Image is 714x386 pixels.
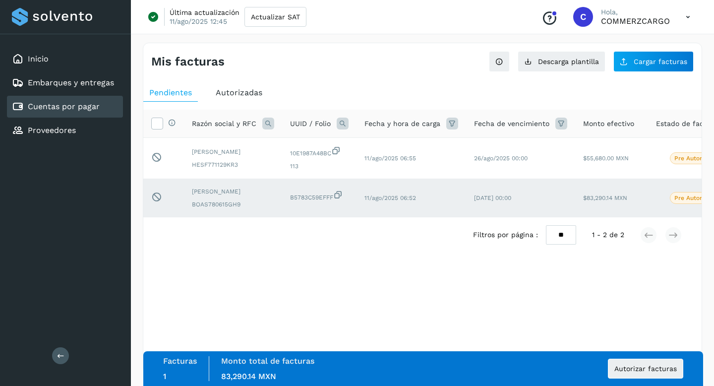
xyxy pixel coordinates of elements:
[28,78,114,87] a: Embarques y entregas
[28,126,76,135] a: Proveedores
[28,54,49,64] a: Inicio
[192,187,274,196] span: [PERSON_NAME]
[474,119,549,129] span: Fecha de vencimiento
[151,55,225,69] h4: Mis facturas
[364,155,416,162] span: 11/ago/2025 06:55
[583,155,629,162] span: $55,680.00 MXN
[474,155,528,162] span: 26/ago/2025 00:00
[613,51,694,72] button: Cargar facturas
[364,119,440,129] span: Fecha y hora de carga
[538,58,599,65] span: Descarga plantilla
[251,13,300,20] span: Actualizar SAT
[583,119,634,129] span: Monto efectivo
[583,194,627,201] span: $83,290.14 MXN
[216,88,262,97] span: Autorizadas
[290,119,331,129] span: UUID / Folio
[192,147,274,156] span: [PERSON_NAME]
[364,194,416,201] span: 11/ago/2025 06:52
[28,102,100,111] a: Cuentas por pagar
[192,119,256,129] span: Razón social y RFC
[474,194,511,201] span: [DATE] 00:00
[170,8,239,17] p: Última actualización
[149,88,192,97] span: Pendientes
[221,356,314,366] label: Monto total de facturas
[473,230,538,240] span: Filtros por página :
[163,356,197,366] label: Facturas
[290,146,349,158] span: 10E1987A48BC
[192,200,274,209] span: BOAS780615GH9
[614,365,677,372] span: Autorizar facturas
[163,372,166,381] span: 1
[290,162,349,171] span: 113
[7,120,123,141] div: Proveedores
[592,230,624,240] span: 1 - 2 de 2
[244,7,306,27] button: Actualizar SAT
[601,8,670,16] p: Hola,
[7,96,123,118] div: Cuentas por pagar
[7,72,123,94] div: Embarques y entregas
[608,359,683,379] button: Autorizar facturas
[7,48,123,70] div: Inicio
[192,160,274,169] span: HESF771129KR3
[518,51,605,72] button: Descarga plantilla
[601,16,670,26] p: COMMERZCARGO
[290,190,349,202] span: B5783C59EFFF
[170,17,227,26] p: 11/ago/2025 12:45
[634,58,687,65] span: Cargar facturas
[221,372,276,381] span: 83,290.14 MXN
